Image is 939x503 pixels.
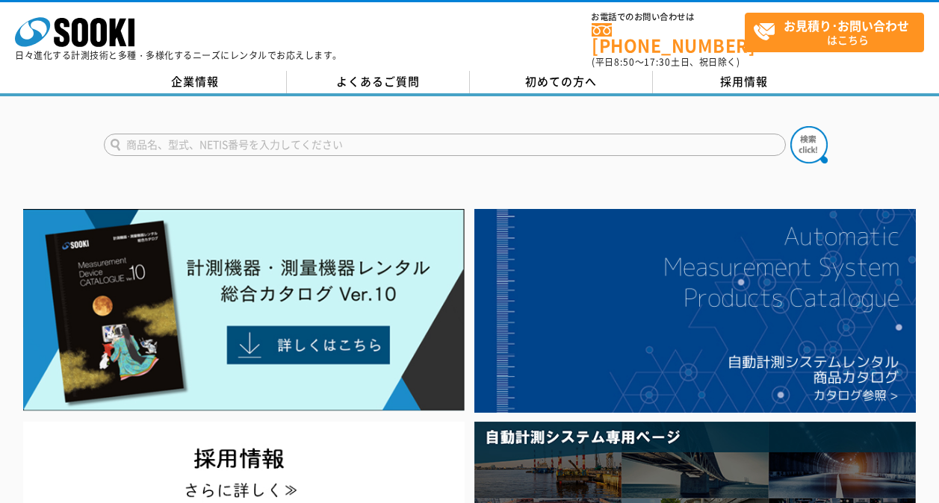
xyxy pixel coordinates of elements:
[23,209,465,411] img: Catalog Ver10
[15,51,342,60] p: 日々進化する計測技術と多種・多様化するニーズにレンタルでお応えします。
[784,16,909,34] strong: お見積り･お問い合わせ
[790,126,828,163] img: btn_search.png
[104,134,786,156] input: 商品名、型式、NETIS番号を入力してください
[525,73,597,90] span: 初めての方へ
[753,13,923,51] span: はこちら
[592,23,745,54] a: [PHONE_NUMBER]
[287,71,470,93] a: よくあるご質問
[745,13,924,52] a: お見積り･お問い合わせはこちら
[653,71,836,93] a: 採用情報
[644,55,671,69] span: 17:30
[592,55,740,69] span: (平日 ～ 土日、祝日除く)
[614,55,635,69] span: 8:50
[474,209,916,413] img: 自動計測システムカタログ
[592,13,745,22] span: お電話でのお問い合わせは
[104,71,287,93] a: 企業情報
[470,71,653,93] a: 初めての方へ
